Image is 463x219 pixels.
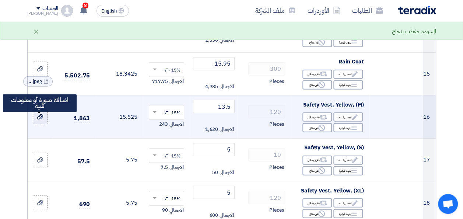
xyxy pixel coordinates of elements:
div: × [33,27,39,36]
span: Pieces [269,78,284,85]
span: 90 [162,206,168,214]
span: 4,785 [205,83,218,90]
ng-select: VAT [149,62,184,77]
input: أدخل سعر الوحدة [193,143,234,156]
div: غير متاح [302,80,332,90]
span: الاجمالي [169,206,183,214]
div: المسوده حفظت بنجاح [392,27,436,36]
span: Safety Vest, Yellow, (M) [303,101,364,109]
ng-select: VAT [149,191,184,206]
div: اقترح بدائل [302,70,332,79]
span: الاجمالي [169,164,183,171]
td: 17 [423,138,435,181]
div: تعديل البند [333,70,363,79]
span: 8 [83,3,88,8]
a: الطلبات [346,2,389,19]
span: 5,502.75 [64,71,90,80]
div: تعديل البند [333,112,363,122]
div: بنود فرعية [333,166,363,175]
span: Pieces [269,164,284,171]
span: 7.5 [161,164,168,171]
span: الاجمالي [220,126,234,133]
span: 690 [79,200,90,209]
span: English [101,8,117,14]
span: 717.75 [152,78,168,85]
span: الاجمالي [169,78,183,85]
div: غير متاح [302,209,332,218]
div: اقترح بدائل [302,198,332,208]
div: اقترح بدائل [302,156,332,165]
span: الاجمالي [220,169,234,176]
span: الاجمالي [220,36,234,44]
td: 15.525 [96,95,143,139]
span: Rain Coat [339,58,364,66]
div: الحساب [42,6,58,12]
span: 57.5 [77,157,90,166]
input: أدخل سعر الوحدة [193,186,234,199]
span: Safety Vest, Yellow, (XL) [301,187,364,195]
span: rain_coat_1756974503135.jpeg [27,78,42,85]
input: RFQ_STEP1.ITEMS.2.AMOUNT_TITLE [248,62,285,76]
input: أدخل سعر الوحدة [193,100,234,113]
div: بنود فرعية [333,123,363,132]
span: الاجمالي [220,212,234,219]
ng-select: VAT [149,148,184,163]
div: غير متاح [302,38,332,47]
div: تعديل البند [333,198,363,208]
button: English [97,5,129,17]
input: أدخل سعر الوحدة [193,57,234,70]
span: Pieces [269,206,284,214]
span: 600 [209,212,218,219]
div: غير متاح [302,123,332,132]
td: 15 [423,52,435,95]
input: RFQ_STEP1.ITEMS.2.AMOUNT_TITLE [248,148,285,161]
span: 50 [212,169,218,176]
span: Safety Vest, Yellow, (S) [304,143,364,152]
img: profile_test.png [61,5,73,17]
input: RFQ_STEP1.ITEMS.2.AMOUNT_TITLE [248,105,285,118]
div: اقترح بدائل [302,112,332,122]
span: الاجمالي [169,121,183,128]
span: 1,620 [205,126,218,133]
td: 16 [423,95,435,139]
div: [PERSON_NAME] [27,11,59,15]
img: Teradix logo [398,6,436,14]
span: الاجمالي [220,83,234,90]
div: تعديل البند [333,156,363,165]
ng-select: VAT [149,105,184,120]
td: 5.75 [96,138,143,181]
span: Pieces [269,121,284,128]
span: 1,863 [74,114,90,123]
span: 243 [159,121,168,128]
a: الأوردرات [302,2,346,19]
div: بنود فرعية [333,38,363,47]
td: 18.3425 [96,52,143,95]
input: RFQ_STEP1.ITEMS.2.AMOUNT_TITLE [248,191,285,204]
div: غير متاح [302,166,332,175]
a: Open chat [438,194,458,214]
a: ملف الشركة [249,2,302,19]
span: 1,350 [205,36,218,44]
div: اضافة صورة أو معلومات فنية [3,94,77,112]
div: بنود فرعية [333,80,363,90]
div: بنود فرعية [333,209,363,218]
